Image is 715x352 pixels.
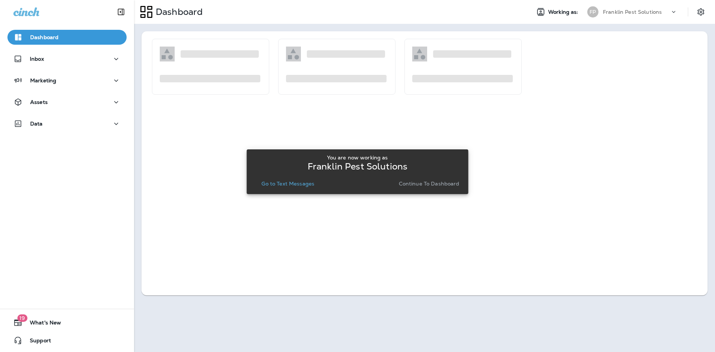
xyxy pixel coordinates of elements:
p: Continue to Dashboard [399,181,460,187]
p: Assets [30,99,48,105]
div: FP [587,6,598,18]
p: Franklin Pest Solutions [308,164,407,169]
button: Inbox [7,51,127,66]
p: Marketing [30,77,56,83]
p: Inbox [30,56,44,62]
span: Working as: [548,9,580,15]
button: Settings [694,5,708,19]
span: Support [22,337,51,346]
span: What's New [22,320,61,329]
button: Support [7,333,127,348]
p: Dashboard [153,6,203,18]
span: 19 [17,314,27,322]
p: Data [30,121,43,127]
button: 19What's New [7,315,127,330]
button: Go to Text Messages [258,178,317,189]
button: Dashboard [7,30,127,45]
p: You are now working as [327,155,388,161]
button: Continue to Dashboard [396,178,463,189]
p: Franklin Pest Solutions [603,9,662,15]
button: Assets [7,95,127,110]
button: Data [7,116,127,131]
p: Dashboard [30,34,58,40]
button: Collapse Sidebar [111,4,131,19]
p: Go to Text Messages [261,181,314,187]
button: Marketing [7,73,127,88]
